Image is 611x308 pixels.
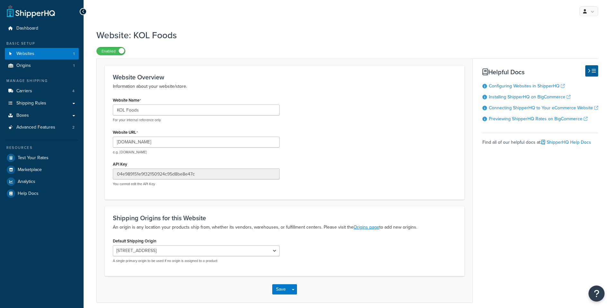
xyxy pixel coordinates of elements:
[5,122,79,133] a: Advanced Features2
[5,60,79,72] a: Origins1
[16,63,31,68] span: Origins
[113,223,456,231] p: An origin is any location your products ship from, whether its vendors, warehouses, or fulfillmen...
[5,145,79,150] div: Resources
[16,26,38,31] span: Dashboard
[18,179,35,185] span: Analytics
[113,168,280,179] input: XDL713J089NBV22
[5,48,79,60] a: Websites1
[113,98,141,103] label: Website Name
[113,118,280,122] p: For your internal reference only
[489,115,588,122] a: Previewing ShipperHQ Rates on BigCommerce
[72,125,75,130] span: 2
[272,284,290,294] button: Save
[5,110,79,122] a: Boxes
[5,176,79,187] a: Analytics
[18,167,42,173] span: Marketplace
[5,122,79,133] li: Advanced Features
[18,155,49,161] span: Test Your Rates
[585,65,598,77] button: Hide Help Docs
[18,191,39,196] span: Help Docs
[5,41,79,46] div: Basic Setup
[16,113,29,118] span: Boxes
[5,152,79,164] a: Test Your Rates
[354,224,379,231] a: Origins page
[113,150,280,155] p: e.g. [DOMAIN_NAME]
[96,29,590,41] h1: Website: KOL Foods
[5,78,79,84] div: Manage Shipping
[16,88,32,94] span: Carriers
[482,133,598,147] div: Find all of our helpful docs at:
[5,164,79,176] a: Marketplace
[73,63,75,68] span: 1
[5,23,79,34] a: Dashboard
[97,47,125,55] label: Enabled
[589,285,605,302] button: Open Resource Center
[113,258,280,263] p: A single primary origin to be used if no origin is assigned to a product
[482,68,598,76] h3: Helpful Docs
[16,51,34,57] span: Websites
[5,48,79,60] li: Websites
[16,125,55,130] span: Advanced Features
[113,182,280,186] p: You cannot edit the API Key
[541,139,591,146] a: ShipperHQ Help Docs
[113,74,456,81] h3: Website Overview
[489,83,565,89] a: Configuring Websites in ShipperHQ
[5,85,79,97] a: Carriers4
[72,88,75,94] span: 4
[113,239,156,243] label: Default Shipping Origin
[113,83,456,90] p: Information about your website/store.
[489,104,598,111] a: Connecting ShipperHQ to Your eCommerce Website
[113,130,138,135] label: Website URL
[113,162,127,167] label: API Key
[5,85,79,97] li: Carriers
[16,101,46,106] span: Shipping Rules
[113,214,456,222] h3: Shipping Origins for this Website
[5,97,79,109] a: Shipping Rules
[489,94,571,100] a: Installing ShipperHQ on BigCommerce
[5,188,79,199] a: Help Docs
[73,51,75,57] span: 1
[5,60,79,72] li: Origins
